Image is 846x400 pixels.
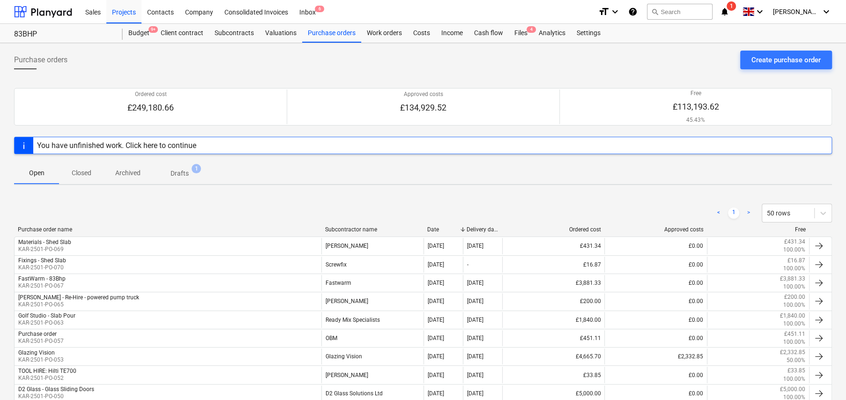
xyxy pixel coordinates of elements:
[604,275,706,291] div: £0.00
[18,319,75,327] p: KAR-2501-PO-063
[502,330,604,346] div: £451.11
[509,24,533,43] div: Files
[799,355,846,400] iframe: Chat Widget
[502,238,604,254] div: £431.34
[302,24,361,43] a: Purchase orders
[468,24,509,43] a: Cash flow
[428,335,444,341] div: [DATE]
[428,372,444,378] div: [DATE]
[436,24,468,43] div: Income
[533,24,571,43] a: Analytics
[400,90,446,98] p: Approved costs
[783,301,805,309] p: 100.00%
[18,282,66,290] p: KAR-2501-PO-067
[467,372,483,378] div: [DATE]
[728,207,739,219] a: Page 1 is your current page
[192,164,201,173] span: 1
[821,6,832,17] i: keyboard_arrow_down
[171,169,189,178] p: Drafts
[604,312,706,328] div: £0.00
[14,30,111,39] div: 83BHP
[783,265,805,273] p: 100.00%
[502,275,604,291] div: £3,881.33
[70,168,93,178] p: Closed
[783,283,805,291] p: 100.00%
[18,331,57,337] div: Purchase order
[127,102,174,113] p: £249,180.66
[502,348,604,364] div: £4,665.70
[672,101,719,112] p: £113,193.62
[123,24,155,43] div: Budget
[783,246,805,254] p: 100.00%
[604,293,706,309] div: £0.00
[14,54,67,66] span: Purchase orders
[783,338,805,346] p: 100.00%
[18,374,76,382] p: KAR-2501-PO-052
[18,349,55,356] div: Glazing Vision
[260,24,302,43] a: Valuations
[783,320,805,328] p: 100.00%
[428,243,444,249] div: [DATE]
[428,390,444,397] div: [DATE]
[502,312,604,328] div: £1,840.00
[773,8,820,15] span: [PERSON_NAME]
[502,367,604,383] div: £33.85
[713,207,724,219] a: Previous page
[787,257,805,265] p: £16.87
[18,337,64,345] p: KAR-2501-PO-057
[467,298,483,304] div: [DATE]
[18,264,66,272] p: KAR-2501-PO-070
[321,257,423,273] div: Screwfix
[787,356,805,364] p: 50.00%
[18,245,71,253] p: KAR-2501-PO-069
[740,51,832,69] button: Create purchase order
[651,8,659,15] span: search
[754,6,765,17] i: keyboard_arrow_down
[325,226,420,233] div: Subcontractor name
[502,257,604,273] div: £16.87
[18,386,94,393] div: D2 Glass - Glass Sliding Doors
[155,24,209,43] a: Client contract
[787,367,805,375] p: £33.85
[467,243,483,249] div: [DATE]
[361,24,408,43] div: Work orders
[428,280,444,286] div: [DATE]
[321,312,423,328] div: Ready Mix Specialists
[321,275,423,291] div: Fastwarm
[604,257,706,273] div: £0.00
[467,261,468,268] div: -
[467,317,483,323] div: [DATE]
[18,294,139,301] div: [PERSON_NAME] - Re-Hire - powered pump truck
[604,330,706,346] div: £0.00
[780,385,805,393] p: £5,000.00
[604,238,706,254] div: £0.00
[428,317,444,323] div: [DATE]
[720,6,729,17] i: notifications
[784,330,805,338] p: £451.11
[647,4,712,20] button: Search
[571,24,606,43] div: Settings
[672,116,719,124] p: 45.43%
[527,26,536,33] span: 4
[780,348,805,356] p: £2,332.85
[604,367,706,383] div: £0.00
[751,54,821,66] div: Create purchase order
[127,90,174,98] p: Ordered cost
[467,280,483,286] div: [DATE]
[672,89,719,97] p: Free
[321,348,423,364] div: Glazing Vision
[408,24,436,43] a: Costs
[18,239,71,245] div: Materials - Shed Slab
[321,330,423,346] div: OBM
[427,226,459,233] div: Date
[784,238,805,246] p: £431.34
[609,6,621,17] i: keyboard_arrow_down
[315,6,324,12] span: 6
[628,6,638,17] i: Knowledge base
[780,312,805,320] p: £1,840.00
[37,141,196,150] div: You have unfinished work. Click here to continue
